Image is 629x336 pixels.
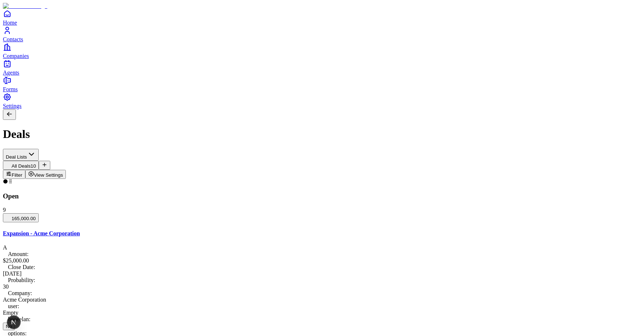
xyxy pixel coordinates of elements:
[3,244,626,251] div: A
[3,93,626,109] a: Settings
[34,172,63,178] span: View Settings
[12,163,31,169] span: All Deals
[3,59,626,76] a: Agents
[12,172,22,178] span: Filter
[8,303,19,309] span: user :
[3,310,18,316] span: Empty
[3,53,29,59] span: Companies
[6,216,36,221] span: 165,000.00
[3,161,39,170] button: All Deals10
[3,86,18,92] span: Forms
[6,324,12,329] span: No
[3,9,626,26] a: Home
[3,257,29,264] span: $25,000.00
[3,230,626,237] a: Expansion - Acme Corporation
[3,26,626,42] a: Contacts
[3,70,19,76] span: Agents
[3,257,626,264] div: $25,000.00
[8,277,35,283] span: Probability :
[8,251,29,257] span: Amount :
[3,3,47,9] img: Item Brain Logo
[3,127,626,141] h1: Deals
[3,323,15,330] button: No
[3,297,46,303] span: Acme Corporation
[3,20,17,26] span: Home
[3,179,626,222] div: Open9165,000.00
[3,76,626,92] a: Forms
[3,103,22,109] span: Settings
[3,192,626,200] h3: Open
[3,283,9,290] span: 30
[3,36,23,42] span: Contacts
[31,163,36,169] span: 10
[3,170,25,179] button: Filter
[8,264,35,270] span: Close Date :
[8,290,32,296] span: Company :
[3,270,22,277] span: [DATE]
[3,283,626,290] div: 30
[25,170,66,179] button: View Settings
[3,207,6,213] span: 9
[3,43,626,59] a: Companies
